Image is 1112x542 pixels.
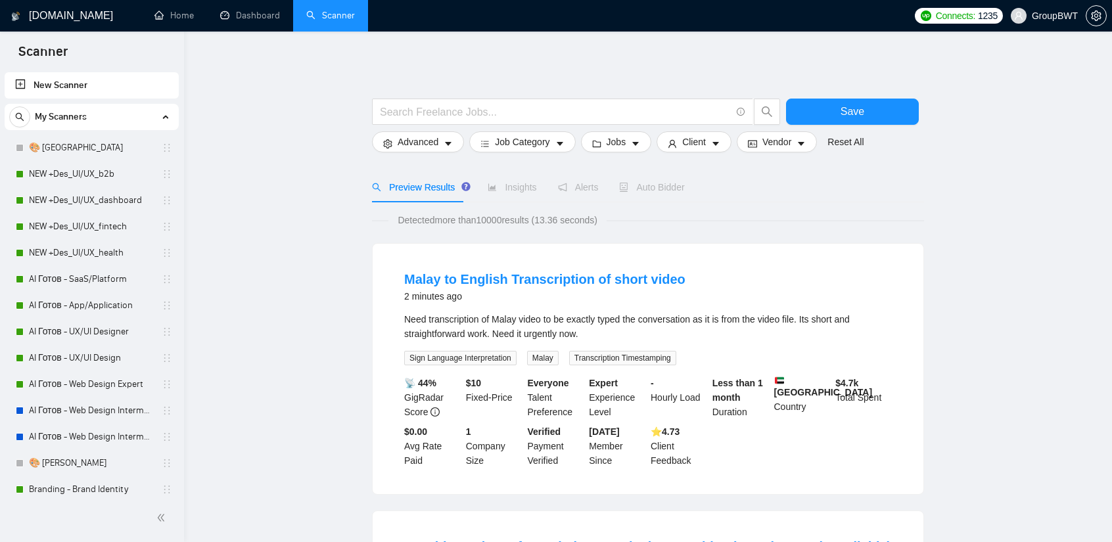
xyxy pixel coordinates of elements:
span: double-left [156,511,170,524]
div: Client Feedback [648,424,710,468]
span: holder [162,327,172,337]
a: AI Готов - Web Design Intermediate минус Development [29,424,154,450]
div: Country [772,376,833,419]
li: New Scanner [5,72,179,99]
span: robot [619,183,628,192]
span: Preview Results [372,182,467,192]
span: Vendor [762,135,791,149]
a: homeHome [154,10,194,21]
a: AI Готов - Web Design Expert [29,371,154,397]
a: searchScanner [306,10,355,21]
span: caret-down [444,139,453,148]
div: 2 minutes ago [404,288,685,304]
span: holder [162,300,172,311]
a: AI Готов - UX/UI Designer [29,319,154,345]
a: AI Готов - Web Design Intermediate минус Developer [29,397,154,424]
div: Company Size [463,424,525,468]
span: bars [480,139,490,148]
button: userClientcaret-down [657,131,731,152]
span: holder [162,484,172,495]
span: Job Category [495,135,549,149]
span: setting [1086,11,1106,21]
a: NEW +Des_UI/UX_health [29,240,154,266]
span: Transcription Timestamping [569,351,676,365]
b: Verified [528,426,561,437]
span: Connects: [936,9,975,23]
div: Fixed-Price [463,376,525,419]
input: Search Freelance Jobs... [380,104,731,120]
button: search [9,106,30,127]
b: $ 10 [466,378,481,388]
span: holder [162,379,172,390]
span: Advanced [398,135,438,149]
div: Need transcription of Malay video to be exactly typed the conversation as it is from the video fi... [404,312,892,341]
span: Save [841,103,864,120]
div: Payment Verified [525,424,587,468]
button: barsJob Categorycaret-down [469,131,575,152]
span: user [1014,11,1023,20]
div: GigRadar Score [402,376,463,419]
a: Malay to English Transcription of short video [404,272,685,286]
span: caret-down [797,139,806,148]
b: 📡 44% [404,378,436,388]
span: caret-down [711,139,720,148]
button: search [754,99,780,125]
a: New Scanner [15,72,168,99]
img: logo [11,6,20,27]
div: Member Since [586,424,648,468]
span: Auto Bidder [619,182,684,192]
span: info-circle [737,108,745,116]
span: Scanner [8,42,78,70]
span: holder [162,195,172,206]
div: Duration [710,376,772,419]
span: Client [682,135,706,149]
span: holder [162,143,172,153]
div: Experience Level [586,376,648,419]
b: ⭐️ 4.73 [651,426,680,437]
a: NEW +Des_UI/UX_b2b [29,161,154,187]
span: Sign Language Interpretation [404,351,517,365]
span: notification [558,183,567,192]
span: 1235 [978,9,998,23]
a: Reset All [827,135,864,149]
div: Talent Preference [525,376,587,419]
b: Expert [589,378,618,388]
b: [GEOGRAPHIC_DATA] [774,376,873,397]
span: search [10,112,30,122]
span: search [372,183,381,192]
span: My Scanners [35,104,87,130]
b: 1 [466,426,471,437]
span: area-chart [488,183,497,192]
a: setting [1086,11,1107,21]
span: caret-down [631,139,640,148]
span: Jobs [607,135,626,149]
span: setting [383,139,392,148]
span: user [668,139,677,148]
b: Less than 1 month [712,378,763,403]
div: Tooltip anchor [460,181,472,192]
span: Malay [527,351,559,365]
span: folder [592,139,601,148]
span: info-circle [430,407,440,417]
img: 🇦🇪 [775,376,784,385]
a: dashboardDashboard [220,10,280,21]
a: AI Готов - UX/UI Design [29,345,154,371]
span: search [754,106,779,118]
b: [DATE] [589,426,619,437]
a: Branding - Brand Identity [29,476,154,503]
button: setting [1086,5,1107,26]
span: Alerts [558,182,599,192]
a: NEW +Des_UI/UX_fintech [29,214,154,240]
span: Detected more than 10000 results (13.36 seconds) [388,213,607,227]
div: Avg Rate Paid [402,424,463,468]
b: Everyone [528,378,569,388]
a: AI Готов - App/Application [29,292,154,319]
iframe: Intercom live chat [1067,497,1099,529]
a: 🎨 [PERSON_NAME] [29,450,154,476]
span: holder [162,353,172,363]
span: holder [162,405,172,416]
button: idcardVendorcaret-down [737,131,817,152]
img: upwork-logo.png [921,11,931,21]
b: - [651,378,654,388]
span: holder [162,432,172,442]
